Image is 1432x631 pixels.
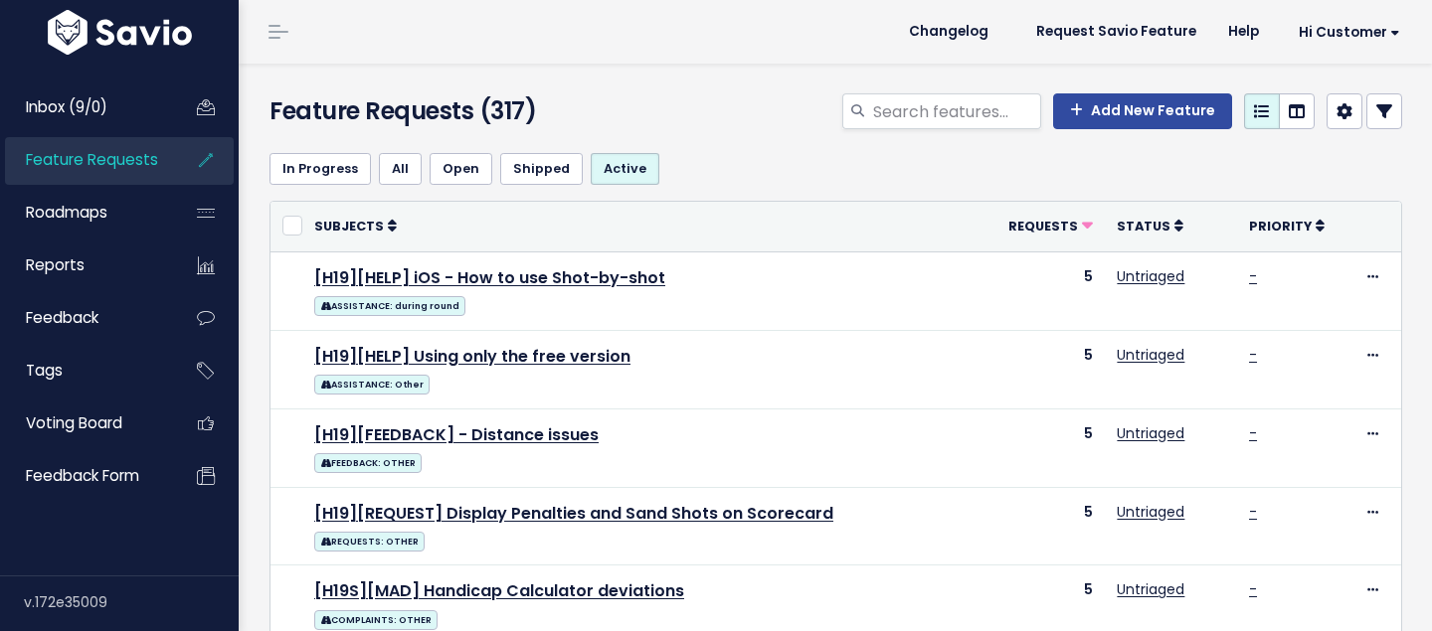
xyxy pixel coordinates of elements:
[1117,216,1183,236] a: Status
[314,216,397,236] a: Subjects
[5,295,165,341] a: Feedback
[314,218,384,235] span: Subjects
[1249,502,1257,522] a: -
[1008,218,1078,235] span: Requests
[5,348,165,394] a: Tags
[379,153,422,185] a: All
[1117,218,1170,235] span: Status
[591,153,659,185] a: Active
[314,449,422,474] a: FEEDBACK: OTHER
[314,606,438,631] a: COMPLAINTS: OTHER
[314,375,430,394] span: ASSISTANCE: Other
[314,292,465,317] a: ASSISTANCE: during round
[314,579,684,602] a: [H19S][MAD] Handicap Calculator deviations
[981,487,1106,565] td: 5
[1053,93,1232,129] a: Add New Feature
[1249,266,1257,286] a: -
[430,153,492,185] a: Open
[1117,579,1184,599] a: Untriaged
[1249,216,1325,236] a: Priority
[5,190,165,236] a: Roadmaps
[1020,17,1212,47] a: Request Savio Feature
[1117,345,1184,365] a: Untriaged
[1249,345,1257,365] a: -
[5,453,165,499] a: Feedback form
[26,360,63,381] span: Tags
[981,330,1106,408] td: 5
[26,412,122,433] span: Voting Board
[26,254,85,275] span: Reports
[314,423,599,446] a: [H19][FEEDBACK] - Distance issues
[269,153,371,185] a: In Progress
[1212,17,1275,47] a: Help
[314,266,665,289] a: [H19][HELP] iOS - How to use Shot-by-shot
[1117,502,1184,522] a: Untriaged
[26,465,139,486] span: Feedback form
[909,25,988,39] span: Changelog
[314,532,425,552] span: REQUESTS: OTHER
[1275,17,1416,48] a: Hi Customer
[43,10,197,55] img: logo-white.9d6f32f41409.svg
[1299,25,1400,40] span: Hi Customer
[1249,423,1257,443] a: -
[871,93,1041,129] input: Search features...
[5,137,165,183] a: Feature Requests
[314,502,833,525] a: [H19][REQUEST] Display Penalties and Sand Shots on Scorecard
[5,242,165,288] a: Reports
[1249,218,1312,235] span: Priority
[5,84,165,130] a: Inbox (9/0)
[26,307,98,328] span: Feedback
[314,345,630,368] a: [H19][HELP] Using only the free version
[26,96,107,117] span: Inbox (9/0)
[314,371,430,395] a: ASSISTANCE: Other
[314,528,425,552] a: REQUESTS: OTHER
[5,400,165,446] a: Voting Board
[1249,579,1257,599] a: -
[500,153,583,185] a: Shipped
[269,153,1402,185] ul: Filter feature requests
[1008,216,1093,236] a: Requests
[981,408,1106,487] td: 5
[314,453,422,473] span: FEEDBACK: OTHER
[269,93,627,129] h4: Feature Requests (317)
[1117,423,1184,443] a: Untriaged
[24,576,239,628] div: v.172e35009
[26,202,107,223] span: Roadmaps
[981,251,1106,330] td: 5
[1117,266,1184,286] a: Untriaged
[314,610,438,630] span: COMPLAINTS: OTHER
[26,149,158,170] span: Feature Requests
[314,296,465,316] span: ASSISTANCE: during round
